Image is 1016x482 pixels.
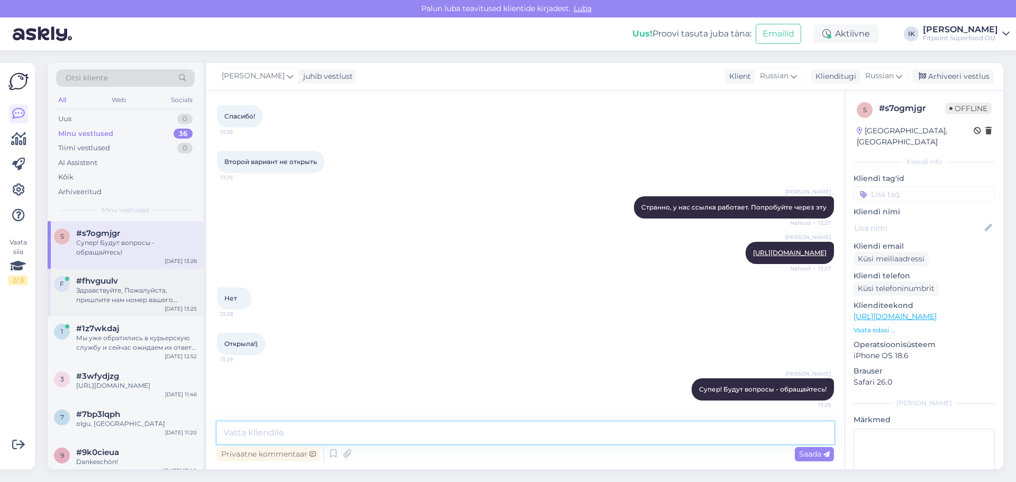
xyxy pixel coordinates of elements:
[923,34,998,42] div: Fitpoint Superfood OÜ
[854,222,983,234] input: Lisa nimi
[224,112,255,120] span: Спасибо!
[923,25,1010,42] a: [PERSON_NAME]Fitpoint Superfood OÜ
[814,24,878,43] div: Aktiivne
[76,286,197,305] div: Здравствуйте, Пожалуйста, пришлите нам номер вашего заказа. Если вы его не сохранили, то найти но...
[857,125,974,148] div: [GEOGRAPHIC_DATA], [GEOGRAPHIC_DATA]
[854,325,995,335] p: Vaata edasi ...
[58,129,113,139] div: Minu vestlused
[791,401,831,409] span: 13:29
[854,377,995,388] p: Safari 26.0
[220,128,260,136] span: 13:26
[865,70,894,82] span: Russian
[165,305,197,313] div: [DATE] 13:25
[879,102,945,115] div: # s7ogmjgr
[785,370,831,378] span: [PERSON_NAME]
[222,70,285,82] span: [PERSON_NAME]
[811,71,856,82] div: Klienditugi
[854,339,995,350] p: Operatsioonisüsteem
[220,310,260,318] span: 13:28
[66,72,108,84] span: Otsi kliente
[799,449,830,459] span: Saada
[220,174,260,181] span: 13:26
[76,410,120,419] span: #7bp3lqph
[58,187,102,197] div: Arhiveeritud
[912,69,994,84] div: Arhiveeri vestlus
[224,340,258,348] span: Открыла!)
[8,238,28,285] div: Vaata siia
[58,158,97,168] div: AI Assistent
[58,114,71,124] div: Uus
[756,24,801,44] button: Emailid
[854,206,995,217] p: Kliendi nimi
[76,371,119,381] span: #3wfydjzg
[217,447,320,461] div: Privaatne kommentaar
[854,300,995,311] p: Klienditeekond
[854,157,995,167] div: Kliendi info
[224,158,317,166] span: Второй вариант не открыть
[224,294,237,302] span: Нет
[60,413,64,421] span: 7
[760,70,788,82] span: Russian
[863,106,867,114] span: s
[60,451,64,459] span: 9
[641,203,827,211] span: Странно, у нас ссылка работает. Попробуйте через эту
[632,29,652,39] b: Uus!
[632,28,751,40] div: Proovi tasuta juba täna:
[854,173,995,184] p: Kliendi tag'id
[174,129,193,139] div: 36
[854,366,995,377] p: Brauser
[165,257,197,265] div: [DATE] 13:26
[110,93,128,107] div: Web
[753,249,827,257] a: [URL][DOMAIN_NAME]
[854,350,995,361] p: iPhone OS 18.6
[76,381,197,390] div: [URL][DOMAIN_NAME]
[76,238,197,257] div: Супер! Будут вопросы - обращайтесь!
[854,241,995,252] p: Kliendi email
[725,71,751,82] div: Klient
[165,390,197,398] div: [DATE] 11:46
[169,93,195,107] div: Socials
[76,324,119,333] span: #1z7wkdaj
[58,143,110,153] div: Tiimi vestlused
[164,467,197,475] div: [DATE] 17:00
[177,143,193,153] div: 0
[854,398,995,408] div: [PERSON_NAME]
[102,205,149,215] span: Minu vestlused
[165,352,197,360] div: [DATE] 12:52
[76,448,119,457] span: #9k0cieua
[945,103,992,114] span: Offline
[785,233,831,241] span: [PERSON_NAME]
[790,219,831,227] span: Nähtud ✓ 13:27
[904,26,919,41] div: IK
[699,385,827,393] span: Супер! Будут вопросы - обращайтесь!
[60,232,64,240] span: s
[923,25,998,34] div: [PERSON_NAME]
[76,419,197,429] div: olgu. [GEOGRAPHIC_DATA]
[56,93,68,107] div: All
[76,333,197,352] div: Мы уже обратились в курьерскую службу и сейчас ожидаем их ответа. Обычно они отвечают в течение д...
[76,229,120,238] span: #s7ogmjgr
[60,280,64,288] span: f
[299,71,353,82] div: juhib vestlust
[790,265,831,272] span: Nähtud ✓ 13:27
[60,375,64,383] span: 3
[8,276,28,285] div: 2 / 3
[165,429,197,436] div: [DATE] 11:20
[177,114,193,124] div: 0
[854,186,995,202] input: Lisa tag
[854,270,995,281] p: Kliendi telefon
[854,414,995,425] p: Märkmed
[58,172,74,183] div: Kõik
[76,276,118,286] span: #fhvguulv
[854,281,939,296] div: Küsi telefoninumbrit
[61,328,63,335] span: 1
[76,457,197,467] div: Dankeschön!
[854,312,937,321] a: [URL][DOMAIN_NAME]
[220,356,260,363] span: 13:29
[570,4,595,13] span: Luba
[8,71,29,92] img: Askly Logo
[785,188,831,196] span: [PERSON_NAME]
[854,252,929,266] div: Küsi meiliaadressi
